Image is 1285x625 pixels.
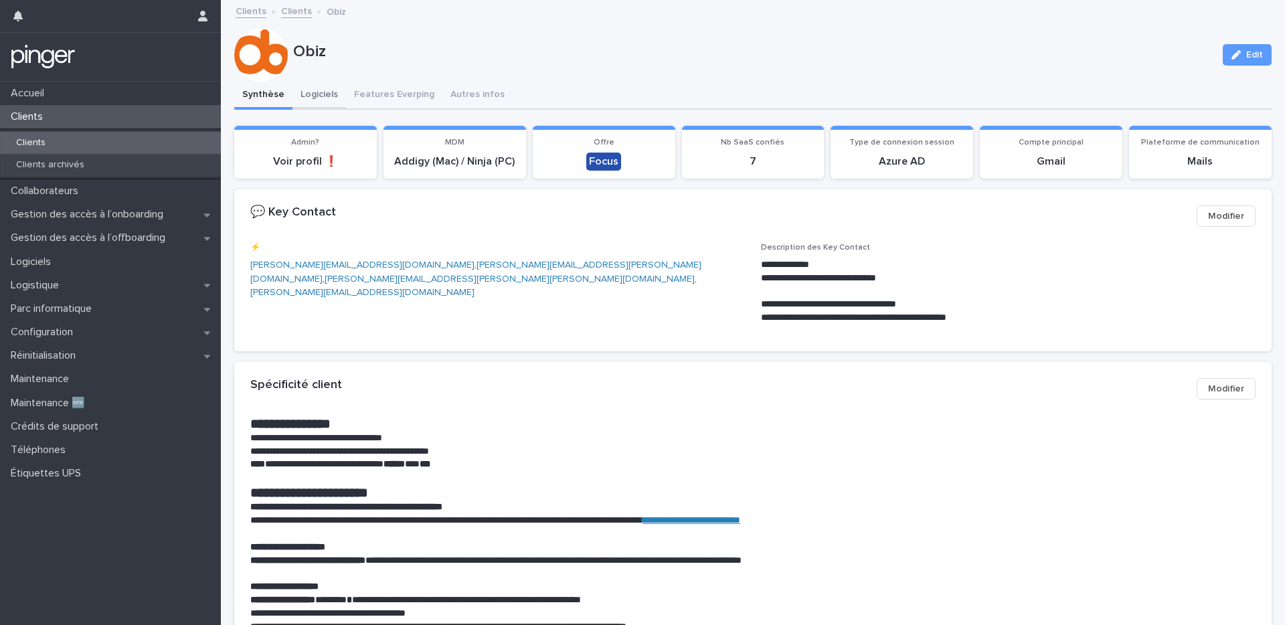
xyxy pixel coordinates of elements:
[250,244,260,252] span: ⚡️
[11,43,76,70] img: mTgBEunGTSyRkCgitkcU
[250,205,336,220] h2: 💬 Key Contact
[1208,382,1244,395] span: Modifier
[250,260,701,284] a: [PERSON_NAME][EMAIL_ADDRESS][PERSON_NAME][DOMAIN_NAME]
[1137,155,1264,168] p: Mails
[346,82,442,110] button: Features Everping
[445,139,464,147] span: MDM
[5,110,54,123] p: Clients
[392,155,518,168] p: Addigy (Mac) / Ninja (PC)
[250,288,475,297] a: [PERSON_NAME][EMAIL_ADDRESS][DOMAIN_NAME]
[586,153,621,171] div: Focus
[1197,378,1256,399] button: Modifier
[1208,209,1244,223] span: Modifier
[327,3,346,18] p: Obiz
[594,139,614,147] span: Offre
[236,3,266,18] a: Clients
[5,279,70,292] p: Logistique
[5,302,102,315] p: Parc informatique
[5,420,109,433] p: Crédits de support
[761,244,870,252] span: Description des Key Contact
[281,3,312,18] a: Clients
[5,208,174,221] p: Gestion des accès à l’onboarding
[250,258,745,300] p: , , ,
[1141,139,1260,147] span: Plateforme de communication
[1246,50,1263,60] span: Edit
[292,82,346,110] button: Logiciels
[5,256,62,268] p: Logiciels
[234,82,292,110] button: Synthèse
[442,82,513,110] button: Autres infos
[1223,44,1272,66] button: Edit
[5,137,56,149] p: Clients
[1019,139,1084,147] span: Compte principal
[293,42,1212,62] p: Obiz
[5,397,96,410] p: Maintenance 🆕
[250,260,475,270] a: [PERSON_NAME][EMAIL_ADDRESS][DOMAIN_NAME]
[291,139,319,147] span: Admin?
[5,159,95,171] p: Clients archivés
[839,155,965,168] p: Azure AD
[5,326,84,339] p: Configuration
[721,139,784,147] span: Nb SaaS confiés
[5,349,86,362] p: Réinitialisation
[250,378,342,393] h2: Spécificité client
[1197,205,1256,227] button: Modifier
[5,444,76,456] p: Téléphones
[325,274,695,284] a: [PERSON_NAME][EMAIL_ADDRESS][PERSON_NAME][PERSON_NAME][DOMAIN_NAME]
[5,87,55,100] p: Accueil
[5,185,89,197] p: Collaborateurs
[849,139,954,147] span: Type de connexion session
[5,467,92,480] p: Étiquettes UPS
[988,155,1114,168] p: Gmail
[5,373,80,385] p: Maintenance
[5,232,176,244] p: Gestion des accès à l’offboarding
[242,155,369,168] p: Voir profil ❗
[690,155,817,168] p: 7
